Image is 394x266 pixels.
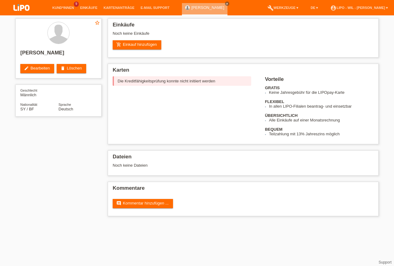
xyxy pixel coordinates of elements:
b: GRATIS [265,85,280,90]
i: edit [24,66,29,71]
a: close [225,2,229,6]
a: LIPO pay [6,13,37,17]
span: Syrien / BF / 15.09.2022 [20,107,34,111]
a: account_circleLIPO - Wil - [PERSON_NAME] ▾ [327,6,391,10]
a: Support [379,260,392,264]
a: Kund*innen [49,6,77,10]
b: ÜBERSICHTLICH [265,113,298,118]
h2: Kommentare [113,185,374,194]
span: Geschlecht [20,89,37,92]
h2: Einkäufe [113,22,374,31]
i: delete [60,66,65,71]
a: star_border [94,20,100,26]
i: add_shopping_cart [116,42,121,47]
li: In allen LIPO-Filialen beantrag- und einsetzbar [269,104,374,109]
a: DE ▾ [308,6,321,10]
i: account_circle [330,5,336,11]
h2: [PERSON_NAME] [20,50,97,59]
div: Noch keine Einkäufe [113,31,374,40]
div: Noch keine Dateien [113,163,301,168]
a: editBearbeiten [20,64,54,73]
a: add_shopping_cartEinkauf hinzufügen [113,40,161,50]
i: build [267,5,274,11]
a: E-Mail Support [138,6,173,10]
div: Männlich [20,88,58,97]
span: Sprache [58,103,71,106]
li: Alle Einkäufe auf einer Monatsrechnung [269,118,374,122]
a: commentKommentar hinzufügen ... [113,199,173,208]
h2: Dateien [113,154,374,163]
h2: Karten [113,67,374,76]
div: Die Kreditfähigkeitsprüfung konnte nicht initiiert werden [113,76,251,86]
i: close [226,2,229,5]
li: Keine Jahresgebühr für die LIPOpay-Karte [269,90,374,95]
span: Deutsch [58,107,73,111]
b: BEQUEM [265,127,283,132]
a: deleteLöschen [57,64,86,73]
a: Einkäufe [77,6,100,10]
b: FLEXIBEL [265,99,284,104]
span: Nationalität [20,103,37,106]
a: [PERSON_NAME] [191,5,224,10]
li: Teilzahlung mit 13% Jahreszins möglich [269,132,374,136]
i: comment [116,201,121,206]
a: buildWerkzeuge ▾ [264,6,302,10]
h2: Vorteile [265,76,374,85]
span: 9 [74,2,79,7]
a: Kartenanträge [101,6,138,10]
